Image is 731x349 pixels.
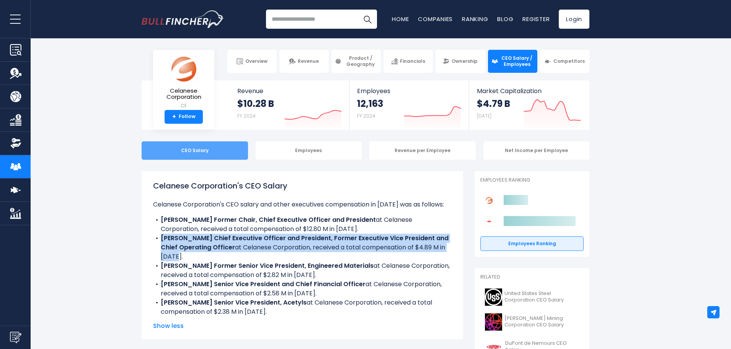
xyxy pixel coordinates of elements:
[480,236,584,251] a: Employees Ranking
[153,200,452,209] p: Celanese Corporation's CEO salary and other executives compensation in [DATE] was as follows:
[357,113,375,119] small: FY 2024
[153,261,452,280] li: at Celanese Corporation, received a total compensation of $2.82 M in [DATE].
[237,87,342,95] span: Revenue
[31,45,69,50] div: Domain Overview
[279,50,329,73] a: Revenue
[10,138,21,149] img: Ownership
[480,311,584,333] a: [PERSON_NAME] Mining Corporation CEO Salary
[349,80,468,130] a: Employees 12,163 FY 2024
[159,56,209,110] a: Celanese Corporation CE
[344,55,377,67] span: Product / Geography
[227,50,277,73] a: Overview
[153,298,452,316] li: at Celanese Corporation, received a total compensation of $2.38 M in [DATE].
[369,141,476,160] div: Revenue per Employee
[153,321,452,331] span: Show less
[480,287,584,308] a: United States Steel Corporation CEO Salary
[245,58,268,64] span: Overview
[22,44,28,51] img: tab_domain_overview_orange.svg
[553,58,585,64] span: Competitors
[256,141,362,160] div: Employees
[153,180,452,192] h1: Celanese Corporation's CEO Salary
[477,87,581,95] span: Market Capitalization
[488,50,537,73] a: CEO Salary / Employees
[161,261,374,270] b: [PERSON_NAME] Former Senior Vice President, Engineered Materials
[153,280,452,298] li: at Celanese Corporation, received a total compensation of $2.58 M in [DATE].
[383,50,433,73] a: Financials
[484,216,494,226] img: Dow competitors logo
[77,44,83,51] img: tab_keywords_by_traffic_grey.svg
[418,15,453,23] a: Companies
[86,45,126,50] div: Keywords by Traffic
[298,58,319,64] span: Revenue
[504,315,579,328] span: [PERSON_NAME] Mining Corporation CEO Salary
[165,110,203,124] a: +Follow
[484,195,494,205] img: Celanese Corporation competitors logo
[392,15,409,23] a: Home
[12,12,18,18] img: logo_orange.svg
[480,177,584,184] p: Employees Ranking
[357,98,383,110] strong: 12,163
[161,298,307,307] b: [PERSON_NAME] Senior Vice President, Acetyls
[142,10,224,28] a: Go to homepage
[153,234,452,261] li: at Celanese Corporation, received a total compensation of $4.89 M in [DATE].
[142,10,224,28] img: Bullfincher logo
[485,313,502,331] img: B logo
[21,12,38,18] div: v 4.0.25
[436,50,485,73] a: Ownership
[159,88,208,100] span: Celanese Corporation
[477,98,510,110] strong: $4.79 B
[480,274,584,280] p: Related
[500,55,534,67] span: CEO Salary / Employees
[331,50,381,73] a: Product / Geography
[462,15,488,23] a: Ranking
[485,288,502,306] img: X logo
[12,20,18,26] img: website_grey.svg
[358,10,377,29] button: Search
[161,280,365,288] b: [PERSON_NAME] Senior Vice President and Chief Financial Officer
[159,102,208,109] small: CE
[483,141,590,160] div: Net Income per Employee
[522,15,550,23] a: Register
[477,113,491,119] small: [DATE]
[469,80,589,130] a: Market Capitalization $4.79 B [DATE]
[237,98,274,110] strong: $10.28 B
[504,290,579,303] span: United States Steel Corporation CEO Salary
[142,141,248,160] div: CEO Salary
[230,80,349,130] a: Revenue $10.28 B FY 2024
[161,215,376,224] b: [PERSON_NAME] Former Chair, Chief Executive Officer and President
[452,58,478,64] span: Ownership
[161,234,449,252] b: [PERSON_NAME] Chief Executive Officer and President, Former Executive Vice President and Chief Op...
[559,10,589,29] a: Login
[153,215,452,234] li: at Celanese Corporation, received a total compensation of $12.80 M in [DATE].
[357,87,461,95] span: Employees
[497,15,513,23] a: Blog
[540,50,589,73] a: Competitors
[237,113,256,119] small: FY 2024
[20,20,84,26] div: Domain: [DOMAIN_NAME]
[400,58,425,64] span: Financials
[172,113,176,120] strong: +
